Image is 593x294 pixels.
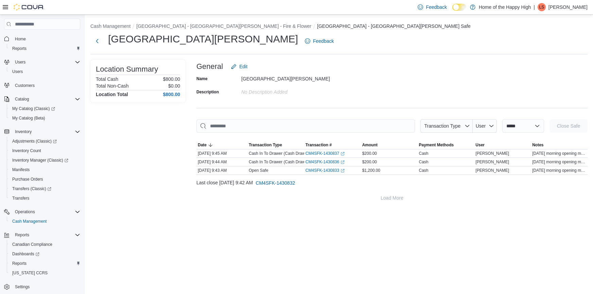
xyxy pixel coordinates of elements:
div: [DATE] 9:43 AM [196,166,247,174]
span: Home [15,36,26,42]
a: My Catalog (Classic) [10,105,58,113]
span: Notes [532,142,543,148]
label: Name [196,76,208,81]
div: [GEOGRAPHIC_DATA][PERSON_NAME] [241,73,332,81]
p: | [534,3,535,11]
span: [DATE] morning opening mod lsp [532,151,586,156]
a: Inventory Count [10,147,44,155]
button: Catalog [12,95,32,103]
span: Catalog [12,95,80,103]
span: My Catalog (Classic) [10,105,80,113]
button: Edit [228,60,250,73]
input: Dark Mode [452,4,467,11]
p: Home of the Happy High [479,3,531,11]
p: Cash In To Drawer (Cash Drawer 1) [249,159,314,165]
button: Users [1,57,83,67]
button: Customers [1,80,83,90]
span: Catalog [15,96,29,102]
h4: Location Total [96,92,128,97]
button: Settings [1,282,83,292]
button: Catalog [1,94,83,104]
span: [US_STATE] CCRS [12,270,48,276]
button: [GEOGRAPHIC_DATA] - [GEOGRAPHIC_DATA][PERSON_NAME] Safe [317,23,471,29]
svg: External link [341,160,345,164]
a: CM4SFK-1430836External link [306,159,345,165]
div: Last close [DATE] 9:42 AM [196,176,588,190]
a: Cash Management [10,217,49,225]
button: Transaction Type [420,119,473,133]
a: CM4SFK-1430837External link [306,151,345,156]
button: Manifests [7,165,83,174]
h6: Total Cash [96,76,118,82]
span: Manifests [12,167,30,172]
a: My Catalog (Beta) [10,114,48,122]
span: Operations [15,209,35,215]
span: User [475,142,485,148]
button: User [473,119,497,133]
h6: Total Non-Cash [96,83,129,89]
span: Transfers [10,194,80,202]
a: Inventory Manager (Classic) [10,156,71,164]
a: Feedback [415,0,449,14]
button: Inventory Count [7,146,83,155]
span: Transaction # [306,142,332,148]
button: [GEOGRAPHIC_DATA] - [GEOGRAPHIC_DATA][PERSON_NAME] - Fire & Flower [136,23,311,29]
button: Load More [196,191,588,205]
button: Close Safe [550,119,588,133]
span: Users [15,59,25,65]
span: Inventory Manager (Classic) [10,156,80,164]
button: Users [12,58,28,66]
span: Amount [362,142,378,148]
a: Home [12,35,29,43]
button: Date [196,141,247,149]
span: Adjustments (Classic) [10,137,80,145]
span: LS [539,3,544,11]
button: Reports [12,231,32,239]
h1: [GEOGRAPHIC_DATA][PERSON_NAME] [108,32,298,46]
span: Reports [12,46,27,51]
button: Cash Management [7,217,83,226]
button: Reports [7,44,83,53]
nav: Complex example [4,31,80,293]
span: [PERSON_NAME] [475,168,509,173]
a: Reports [10,259,29,268]
span: My Catalog (Beta) [12,115,45,121]
span: $1,200.00 [362,168,380,173]
span: Canadian Compliance [12,242,52,247]
svg: External link [341,169,345,173]
a: Dashboards [10,250,42,258]
span: Reports [15,232,29,238]
span: Customers [12,81,80,90]
label: Description [196,89,219,95]
p: [PERSON_NAME] [548,3,588,11]
button: Canadian Compliance [7,240,83,249]
span: Dashboards [12,251,39,257]
a: CM4SFK-1430833External link [306,168,345,173]
button: My Catalog (Beta) [7,113,83,123]
a: Customers [12,81,37,90]
div: Lee Soper [538,3,546,11]
span: Customers [15,83,35,88]
span: Inventory [12,128,80,136]
a: My Catalog (Classic) [7,104,83,113]
div: [DATE] 9:44 AM [196,158,247,166]
span: Reports [12,261,27,266]
span: Users [12,69,23,74]
a: Settings [12,283,32,291]
span: Reports [12,231,80,239]
span: Transaction Type [424,123,460,129]
span: Load More [381,195,403,201]
a: Inventory Manager (Classic) [7,155,83,165]
span: Inventory Manager (Classic) [12,158,68,163]
a: Transfers (Classic) [10,185,54,193]
a: Manifests [10,166,32,174]
p: $0.00 [168,83,180,89]
h4: $800.00 [163,92,180,97]
a: Transfers [10,194,32,202]
svg: External link [341,152,345,156]
button: Transaction Type [247,141,304,149]
span: Users [12,58,80,66]
span: Adjustments (Classic) [12,139,57,144]
img: Cova [14,4,44,11]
